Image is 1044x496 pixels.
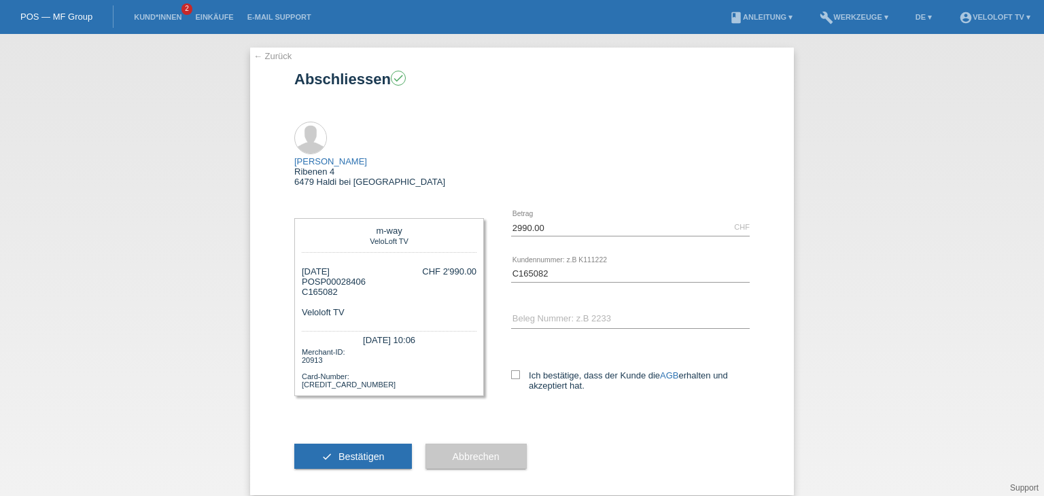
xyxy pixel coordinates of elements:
[392,72,404,84] i: check
[660,370,678,380] a: AGB
[425,444,527,470] button: Abbrechen
[127,13,188,21] a: Kund*innen
[181,3,192,15] span: 2
[188,13,240,21] a: Einkäufe
[302,347,476,389] div: Merchant-ID: 20913 Card-Number: [CREDIT_CARD_NUMBER]
[294,156,367,166] a: [PERSON_NAME]
[305,226,473,236] div: m-way
[321,451,332,462] i: check
[294,444,412,470] button: check Bestätigen
[338,451,385,462] span: Bestätigen
[294,71,750,88] h1: Abschliessen
[302,287,338,297] span: C165082
[820,11,833,24] i: build
[241,13,318,21] a: E-Mail Support
[734,223,750,231] div: CHF
[813,13,895,21] a: buildWerkzeuge ▾
[20,12,92,22] a: POS — MF Group
[305,236,473,245] div: VeloLoft TV
[723,13,799,21] a: bookAnleitung ▾
[952,13,1037,21] a: account_circleVeloLoft TV ▾
[729,11,743,24] i: book
[294,156,445,187] div: Ribenen 4 6479 Haldi bei [GEOGRAPHIC_DATA]
[453,451,500,462] span: Abbrechen
[511,370,750,391] label: Ich bestätige, dass der Kunde die erhalten und akzeptiert hat.
[909,13,939,21] a: DE ▾
[302,266,366,317] div: [DATE] POSP00028406 Veloloft TV
[254,51,292,61] a: ← Zurück
[1010,483,1039,493] a: Support
[422,266,476,277] div: CHF 2'990.00
[959,11,973,24] i: account_circle
[302,331,476,347] div: [DATE] 10:06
